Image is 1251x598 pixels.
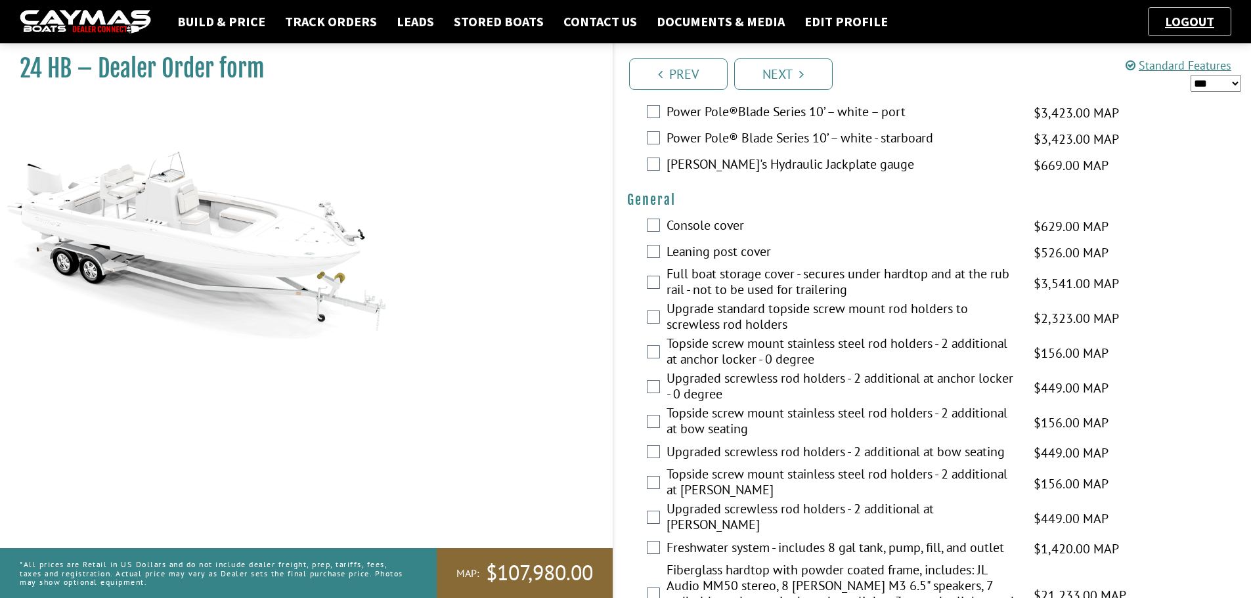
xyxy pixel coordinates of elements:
label: Topside screw mount stainless steel rod holders - 2 additional at [PERSON_NAME] [667,466,1017,501]
a: Next [734,58,833,90]
span: $156.00 MAP [1034,474,1108,494]
label: Upgrade standard topside screw mount rod holders to screwless rod holders [667,301,1017,335]
a: Standard Features [1126,58,1231,73]
label: Console cover [667,217,1017,236]
a: Documents & Media [650,13,791,30]
span: $2,323.00 MAP [1034,309,1119,328]
span: $449.00 MAP [1034,443,1108,463]
label: Leaning post cover [667,244,1017,263]
label: Topside screw mount stainless steel rod holders - 2 additional at anchor locker - 0 degree [667,335,1017,370]
label: Freshwater system - includes 8 gal tank, pump, fill, and outlet [667,540,1017,559]
a: Prev [629,58,728,90]
h1: 24 HB – Dealer Order form [20,54,580,83]
span: $156.00 MAP [1034,413,1108,433]
span: $669.00 MAP [1034,156,1108,175]
a: Build & Price [171,13,272,30]
h4: General [627,192,1239,208]
a: Edit Profile [798,13,894,30]
span: $3,541.00 MAP [1034,274,1119,293]
a: Leads [390,13,441,30]
span: $107,980.00 [486,559,593,587]
span: $3,423.00 MAP [1034,103,1119,123]
span: $526.00 MAP [1034,243,1108,263]
label: Full boat storage cover - secures under hardtop and at the rub rail - not to be used for trailering [667,266,1017,301]
span: $1,420.00 MAP [1034,539,1119,559]
label: Upgraded screwless rod holders - 2 additional at bow seating [667,444,1017,463]
a: Stored Boats [447,13,550,30]
img: caymas-dealer-connect-2ed40d3bc7270c1d8d7ffb4b79bf05adc795679939227970def78ec6f6c03838.gif [20,10,151,34]
label: Power Pole®Blade Series 10’ – white – port [667,104,1017,123]
label: Upgraded screwless rod holders - 2 additional at anchor locker - 0 degree [667,370,1017,405]
label: [PERSON_NAME]'s Hydraulic Jackplate gauge [667,156,1017,175]
label: Power Pole® Blade Series 10’ – white - starboard [667,130,1017,149]
span: $629.00 MAP [1034,217,1108,236]
span: $449.00 MAP [1034,509,1108,528]
span: MAP: [456,566,479,580]
a: Contact Us [557,13,644,30]
span: $449.00 MAP [1034,378,1108,398]
a: MAP:$107,980.00 [437,548,613,598]
a: Track Orders [278,13,384,30]
span: $156.00 MAP [1034,343,1108,363]
label: Topside screw mount stainless steel rod holders - 2 additional at bow seating [667,405,1017,440]
span: $3,423.00 MAP [1034,129,1119,149]
label: Upgraded screwless rod holders - 2 additional at [PERSON_NAME] [667,501,1017,536]
a: Logout [1158,13,1221,30]
p: *All prices are Retail in US Dollars and do not include dealer freight, prep, tariffs, fees, taxe... [20,553,407,593]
